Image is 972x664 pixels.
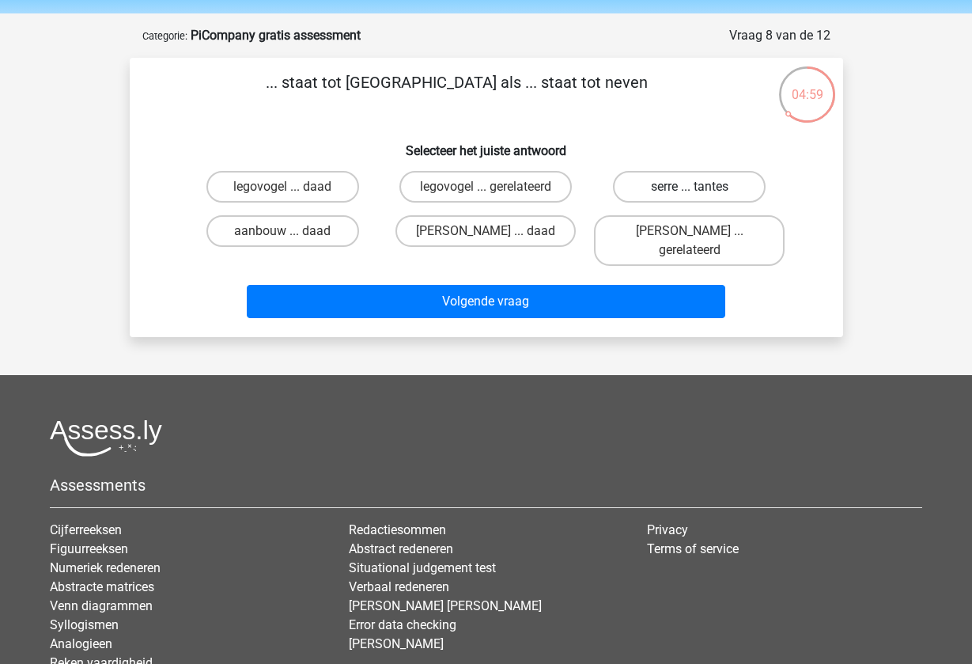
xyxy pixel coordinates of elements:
[399,171,572,203] label: legovogel ... gerelateerd
[349,541,453,556] a: Abstract redeneren
[395,215,576,247] label: [PERSON_NAME] ... daad
[729,26,830,45] div: Vraag 8 van de 12
[50,476,922,495] h5: Assessments
[247,285,725,318] button: Volgende vraag
[349,617,456,632] a: Error data checking
[206,171,359,203] label: legovogel ... daad
[349,636,444,651] a: [PERSON_NAME]
[155,131,818,158] h6: Selecteer het juiste antwoord
[777,65,837,104] div: 04:59
[50,541,128,556] a: Figuurreeksen
[349,598,542,613] a: [PERSON_NAME] [PERSON_NAME]
[142,30,187,42] small: Categorie:
[50,598,153,613] a: Venn diagrammen
[50,560,161,575] a: Numeriek redeneren
[647,522,688,537] a: Privacy
[594,215,785,266] label: [PERSON_NAME] ... gerelateerd
[50,522,122,537] a: Cijferreeksen
[349,522,446,537] a: Redactiesommen
[349,579,449,594] a: Verbaal redeneren
[50,579,154,594] a: Abstracte matrices
[349,560,496,575] a: Situational judgement test
[50,419,162,457] img: Assessly logo
[206,215,359,247] label: aanbouw ... daad
[191,28,361,43] strong: PiCompany gratis assessment
[647,541,739,556] a: Terms of service
[613,171,766,203] label: serre ... tantes
[155,70,758,118] p: ... staat tot [GEOGRAPHIC_DATA] als ... staat tot neven
[50,636,112,651] a: Analogieen
[50,617,119,632] a: Syllogismen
